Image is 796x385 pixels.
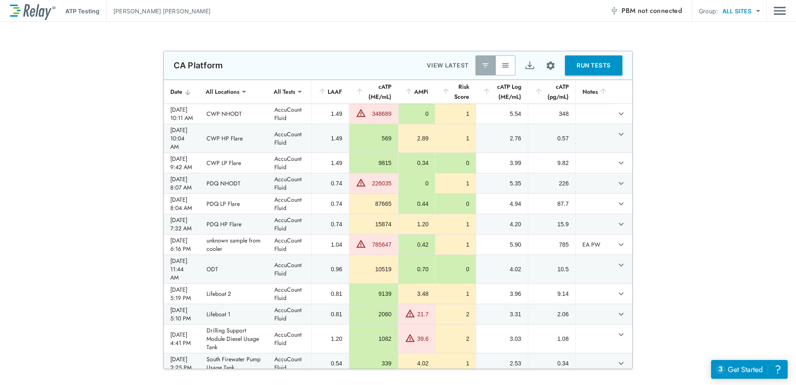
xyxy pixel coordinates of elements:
[164,80,200,104] th: Date
[535,82,569,102] div: cATP (pg/mL)
[368,240,391,249] div: 785647
[200,325,268,353] td: Drilling Support Module Diesel Usage Tank
[200,173,268,193] td: PDQ NHODT
[405,308,415,318] img: Warning
[268,325,311,353] td: AccuCount Fluid
[356,177,366,187] img: Warning
[483,220,521,228] div: 4.20
[525,60,535,71] img: Export Icon
[483,179,521,187] div: 5.35
[614,287,628,301] button: expand row
[614,127,628,141] button: expand row
[405,87,428,97] div: AMPi
[565,55,622,75] button: RUN TESTS
[535,179,569,187] div: 226
[200,194,268,214] td: PDQ LP Flare
[711,360,788,379] iframe: Resource center
[356,134,391,142] div: 569
[356,159,391,167] div: 9815
[614,156,628,170] button: expand row
[368,110,391,118] div: 348689
[607,2,685,19] button: PBM not connected
[610,7,618,15] img: Offline Icon
[442,265,469,273] div: 0
[417,310,428,318] div: 21.7
[268,153,311,173] td: AccuCount Fluid
[170,216,193,232] div: [DATE] 7:32 AM
[268,83,301,100] div: All Tests
[200,214,268,234] td: PDQ HP Flare
[535,290,569,298] div: 9.14
[501,61,510,70] img: View All
[268,104,311,124] td: AccuCount Fluid
[535,310,569,318] div: 2.06
[417,335,428,343] div: 39.6
[356,239,366,249] img: Warning
[483,110,521,118] div: 5.54
[614,356,628,370] button: expand row
[405,290,428,298] div: 3.48
[520,55,540,75] button: Export
[65,7,99,15] p: ATP Testing
[427,60,469,70] p: VIEW LATEST
[614,327,628,342] button: expand row
[170,257,193,282] div: [DATE] 11:44 AM
[442,359,469,367] div: 1
[483,290,521,298] div: 3.96
[535,265,569,273] div: 10.5
[638,6,682,15] span: not connected
[483,240,521,249] div: 5.90
[170,330,193,347] div: [DATE] 4:41 PM
[614,176,628,190] button: expand row
[268,173,311,193] td: AccuCount Fluid
[535,359,569,367] div: 0.34
[170,236,193,253] div: [DATE] 6:16 PM
[356,310,391,318] div: 2060
[200,284,268,304] td: Lifeboat 2
[442,179,469,187] div: 1
[405,240,428,249] div: 0.42
[200,353,268,373] td: South Firewater Pump Usage Tank
[318,110,342,118] div: 1.49
[442,82,469,102] div: Risk Score
[170,306,193,322] div: [DATE] 5:10 PM
[535,159,569,167] div: 9.82
[582,87,607,97] div: Notes
[10,2,55,20] img: LuminUltra Relay
[405,134,428,142] div: 2.89
[268,235,311,255] td: AccuCount Fluid
[200,104,268,124] td: CWP NHODT
[113,7,211,15] p: [PERSON_NAME] [PERSON_NAME]
[268,214,311,234] td: AccuCount Fluid
[318,179,342,187] div: 0.74
[170,105,193,122] div: [DATE] 10:11 AM
[405,179,428,187] div: 0
[535,240,569,249] div: 785
[774,3,786,19] button: Main menu
[575,235,614,255] td: EA PW
[481,61,490,70] img: Latest
[483,200,521,208] div: 4.94
[318,359,342,367] div: 0.54
[405,159,428,167] div: 0.34
[614,307,628,321] button: expand row
[318,265,342,273] div: 0.96
[535,110,569,118] div: 348
[442,240,469,249] div: 1
[268,124,311,152] td: AccuCount Fluid
[268,353,311,373] td: AccuCount Fluid
[405,110,428,118] div: 0
[483,265,521,273] div: 4.02
[442,335,469,343] div: 2
[356,265,391,273] div: 10519
[622,5,682,17] span: PBM
[483,134,521,142] div: 2.76
[200,304,268,324] td: Lifeboat 1
[356,220,391,228] div: 15874
[442,220,469,228] div: 1
[170,285,193,302] div: [DATE] 5:19 PM
[356,82,391,102] div: cATP (ME/mL)
[614,237,628,252] button: expand row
